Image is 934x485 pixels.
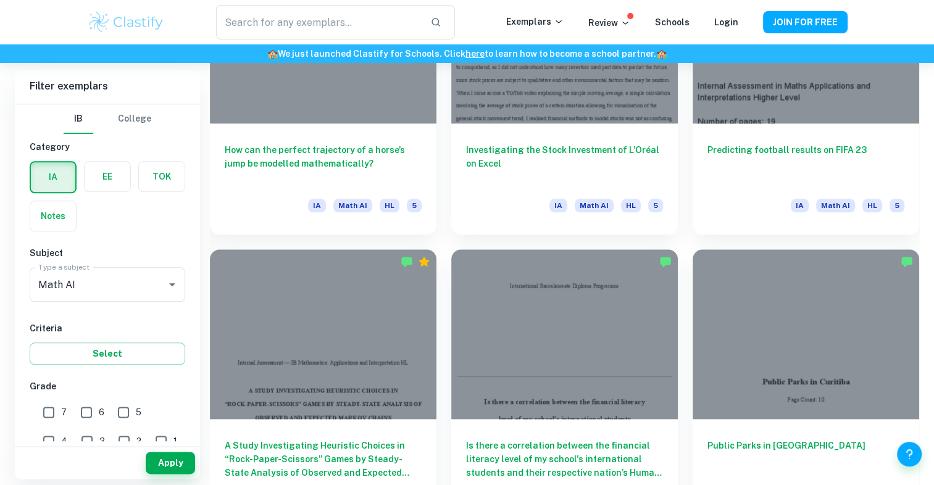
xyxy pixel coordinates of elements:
[816,199,855,212] span: Math AI
[64,104,151,134] div: Filter type choice
[707,439,904,479] h6: Public Parks in [GEOGRAPHIC_DATA]
[407,199,422,212] span: 5
[173,434,177,448] span: 1
[87,10,165,35] img: Clastify logo
[588,16,630,30] p: Review
[267,49,278,59] span: 🏫
[31,162,75,192] button: IA
[85,162,130,191] button: EE
[225,143,422,184] h6: How can the perfect trajectory of a horse’s jump be modelled mathematically?
[621,199,641,212] span: HL
[466,439,663,479] h6: Is there a correlation between the financial literacy level of my school's international students...
[901,255,913,268] img: Marked
[659,255,672,268] img: Marked
[30,140,185,154] h6: Category
[99,434,105,448] span: 3
[763,11,848,33] button: JOIN FOR FREE
[333,199,372,212] span: Math AI
[61,405,67,419] span: 7
[714,17,738,27] a: Login
[118,104,151,134] button: College
[136,434,141,448] span: 2
[707,143,904,184] h6: Predicting football results on FIFA 23
[308,199,326,212] span: IA
[164,276,181,293] button: Open
[862,199,882,212] span: HL
[139,162,185,191] button: TOK
[136,405,141,419] span: 5
[890,199,904,212] span: 5
[15,69,200,104] h6: Filter exemplars
[401,255,413,268] img: Marked
[225,439,422,479] h6: A Study Investigating Heuristic Choices in “Rock-Paper-Scissors” Games by Steady-State Analysis o...
[897,442,922,466] button: Help and Feedback
[30,379,185,393] h6: Grade
[2,47,932,60] h6: We just launched Clastify for Schools. Click to learn how to become a school partner.
[549,199,567,212] span: IA
[30,342,185,365] button: Select
[146,452,195,474] button: Apply
[99,405,104,419] span: 6
[465,49,485,59] a: here
[30,201,76,231] button: Notes
[64,104,93,134] button: IB
[575,199,614,212] span: Math AI
[791,199,809,212] span: IA
[38,262,90,272] label: Type a subject
[380,199,399,212] span: HL
[418,255,430,268] div: Premium
[61,434,67,448] span: 4
[506,15,564,28] p: Exemplars
[216,5,420,39] input: Search for any exemplars...
[466,143,663,184] h6: Investigating the Stock Investment of L’Oréal on Excel
[655,17,690,27] a: Schools
[30,246,185,260] h6: Subject
[648,199,663,212] span: 5
[656,49,667,59] span: 🏫
[30,321,185,335] h6: Criteria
